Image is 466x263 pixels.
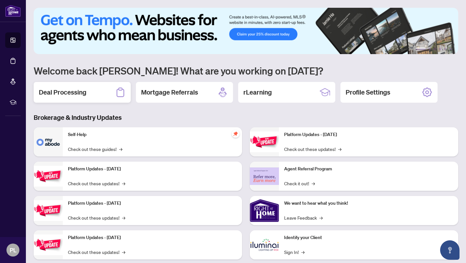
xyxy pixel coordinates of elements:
[34,113,458,122] h3: Brokerage & Industry Updates
[68,180,125,187] a: Check out these updates!→
[312,180,315,187] span: →
[34,166,63,186] img: Platform Updates - September 16, 2025
[68,200,237,207] p: Platform Updates - [DATE]
[68,131,237,138] p: Self-Help
[68,234,237,241] p: Platform Updates - [DATE]
[284,145,341,153] a: Check out these updates!→
[250,196,279,225] img: We want to hear what you think!
[284,248,305,256] a: Sign In!→
[284,131,453,138] p: Platform Updates - [DATE]
[34,8,458,54] img: Slide 0
[416,48,426,50] button: 1
[39,88,86,97] h2: Deal Processing
[250,230,279,259] img: Identify your Client
[34,200,63,221] img: Platform Updates - July 21, 2025
[34,234,63,255] img: Platform Updates - July 8, 2025
[122,214,125,221] span: →
[444,48,447,50] button: 5
[250,131,279,152] img: Platform Updates - June 23, 2025
[34,127,63,156] img: Self-Help
[439,48,441,50] button: 4
[232,130,239,138] span: pushpin
[284,214,323,221] a: Leave Feedback→
[122,180,125,187] span: →
[319,214,323,221] span: →
[243,88,272,97] h2: rLearning
[284,234,453,241] p: Identify your Client
[434,48,436,50] button: 3
[338,145,341,153] span: →
[449,48,452,50] button: 6
[250,167,279,185] img: Agent Referral Program
[284,180,315,187] a: Check it out!→
[284,200,453,207] p: We want to hear what you think!
[122,248,125,256] span: →
[68,145,122,153] a: Check out these guides!→
[68,166,237,173] p: Platform Updates - [DATE]
[346,88,390,97] h2: Profile Settings
[68,248,125,256] a: Check out these updates!→
[34,64,458,77] h1: Welcome back [PERSON_NAME]! What are you working on [DATE]?
[284,166,453,173] p: Agent Referral Program
[440,240,460,260] button: Open asap
[428,48,431,50] button: 2
[10,246,17,255] span: PL
[141,88,198,97] h2: Mortgage Referrals
[68,214,125,221] a: Check out these updates!→
[301,248,305,256] span: →
[119,145,122,153] span: →
[5,5,21,17] img: logo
